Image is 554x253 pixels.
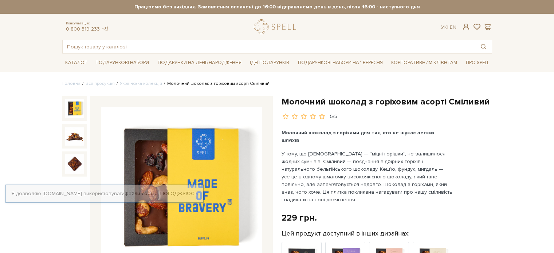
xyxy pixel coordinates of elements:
a: Про Spell [463,57,492,68]
a: Корпоративним клієнтам [388,56,460,69]
a: Подарункові набори на 1 Вересня [295,56,386,69]
a: Українська колекція [120,81,162,86]
label: Цей продукт доступний в інших дизайнах: [282,229,409,238]
a: logo [254,19,299,34]
b: Молочний шоколад з горіхами для тих, хто не шукає легких шляхів [282,130,435,143]
button: Пошук товару у каталозі [475,40,492,53]
input: Пошук товару у каталозі [63,40,475,53]
h1: Молочний шоколад з горіховим асорті Сміливий [282,96,492,107]
a: Ідеї подарунків [247,57,292,68]
span: Консультація: [66,21,109,26]
a: 0 800 319 233 [66,26,100,32]
a: Подарунки на День народження [155,57,244,68]
a: Подарункові набори [93,57,152,68]
a: Головна [62,81,80,86]
img: Молочний шоколад з горіховим асорті Сміливий [65,127,84,146]
a: Каталог [62,57,90,68]
span: | [447,24,448,30]
div: 5/5 [330,113,337,120]
a: En [450,24,456,30]
strong: Працюємо без вихідних. Замовлення оплачені до 16:00 відправляємо день в день, після 16:00 - насту... [62,4,492,10]
a: Вся продукція [86,81,115,86]
img: Молочний шоколад з горіховим асорті Сміливий [65,99,84,118]
a: файли cookie [125,190,158,197]
a: Погоджуюсь [160,190,197,197]
img: Молочний шоколад з горіховим асорті Сміливий [65,154,84,173]
div: Я дозволяю [DOMAIN_NAME] використовувати [6,190,203,197]
div: 229 грн. [282,212,317,224]
div: Ук [441,24,456,31]
li: Молочний шоколад з горіховим асорті Сміливий [162,80,270,87]
a: telegram [102,26,109,32]
p: У тому, що [DEMOGRAPHIC_DATA] — “міцні горішки”, не залишилося жодних сумнівів. Сміливий — поєдна... [282,150,452,203]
